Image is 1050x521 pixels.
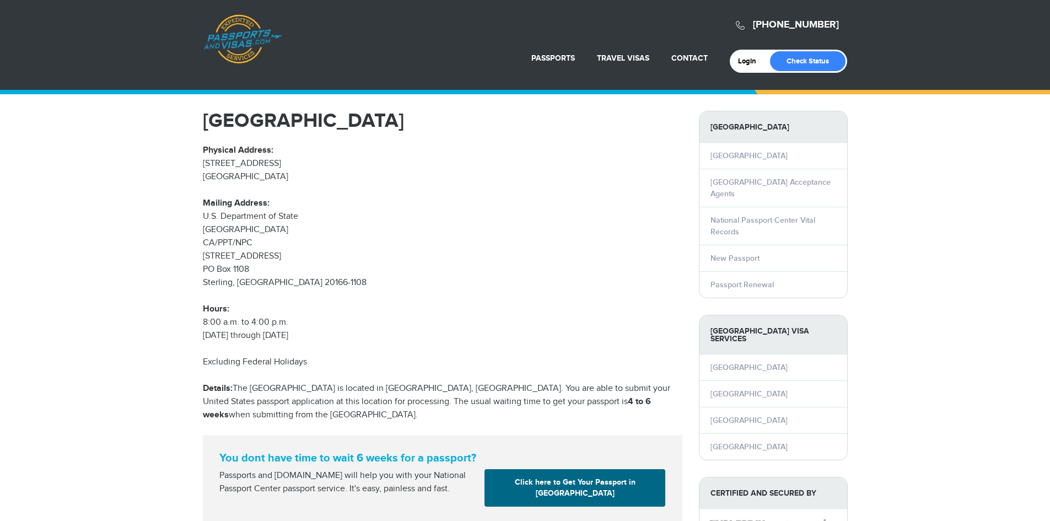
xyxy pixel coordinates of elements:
[710,280,774,289] a: Passport Renewal
[531,53,575,63] a: Passports
[770,51,846,71] a: Check Status
[203,144,682,342] p: [STREET_ADDRESS] [GEOGRAPHIC_DATA] U.S. Department of State [GEOGRAPHIC_DATA] CA/PPT/NPC [STREET_...
[203,396,651,420] strong: 4 to 6 weeks
[203,383,233,394] strong: Details:
[710,389,788,399] a: [GEOGRAPHIC_DATA]
[203,111,682,131] h1: [GEOGRAPHIC_DATA]
[671,53,708,63] a: Contact
[710,363,788,372] a: [GEOGRAPHIC_DATA]
[710,151,788,160] a: [GEOGRAPHIC_DATA]
[203,198,270,208] strong: Mailing Address:
[699,111,847,143] strong: [GEOGRAPHIC_DATA]
[597,53,649,63] a: Travel Visas
[710,442,788,452] a: [GEOGRAPHIC_DATA]
[203,14,282,64] a: Passports & [DOMAIN_NAME]
[203,145,273,155] strong: Physical Address:
[699,315,847,355] strong: [GEOGRAPHIC_DATA] Visa Services
[215,469,481,496] div: Passports and [DOMAIN_NAME] will help you with your National Passport Center passport service. It...
[484,469,665,507] a: Click here to Get Your Passport in [GEOGRAPHIC_DATA]
[203,382,682,422] p: The [GEOGRAPHIC_DATA] is located in [GEOGRAPHIC_DATA], [GEOGRAPHIC_DATA]. You are able to submit ...
[710,216,815,237] a: National Passport Center Vital Records
[699,477,847,509] strong: Certified and Secured by
[753,19,839,31] a: [PHONE_NUMBER]
[710,416,788,425] a: [GEOGRAPHIC_DATA]
[710,254,760,263] a: New Passport
[710,178,831,198] a: [GEOGRAPHIC_DATA] Acceptance Agents
[219,452,666,465] strong: You dont have time to wait 6 weeks for a passport?
[738,57,764,66] a: Login
[203,356,682,369] p: Excluding Federal Holidays
[203,304,229,314] strong: Hours:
